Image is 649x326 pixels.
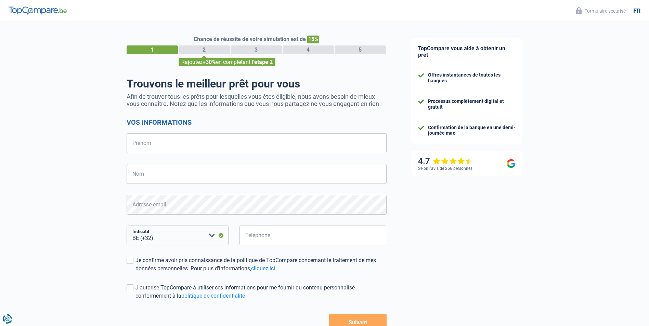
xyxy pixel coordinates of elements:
div: 4.7 [418,156,473,166]
div: 2 [179,45,230,54]
span: +30% [203,59,216,65]
div: 1 [127,45,178,54]
div: 5 [335,45,386,54]
div: Offres instantanées de toutes les banques [428,72,516,84]
h1: Trouvons le meilleur prêt pour vous [127,77,387,90]
span: étape 2 [254,59,273,65]
div: Rajoutez en complétant l' [179,58,275,66]
div: J'autorise TopCompare à utiliser ces informations pour me fournir du contenu personnalisé conform... [135,284,387,300]
div: 3 [231,45,282,54]
div: Je confirme avoir pris connaissance de la politique de TopCompare concernant le traitement de mes... [135,256,387,273]
img: TopCompare Logo [9,6,67,15]
a: cliquez ici [251,265,275,272]
input: 401020304 [239,226,387,245]
div: fr [633,7,640,15]
div: Selon l’avis de 266 personnes [418,166,472,171]
div: Processus complètement digital et gratuit [428,98,516,110]
span: Chance de réussite de votre simulation est de [194,36,306,42]
button: Formulaire sécurisé [572,5,630,16]
div: TopCompare vous aide à obtenir un prêt [411,38,522,65]
div: 4 [283,45,334,54]
span: 15% [307,36,319,43]
a: politique de confidentialité [181,293,245,299]
p: Afin de trouver tous les prêts pour lesquelles vous êtes éligible, nous avons besoin de mieux vou... [127,93,387,107]
h2: Vos informations [127,118,387,126]
div: Confirmation de la banque en une demi-journée max [428,125,516,136]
